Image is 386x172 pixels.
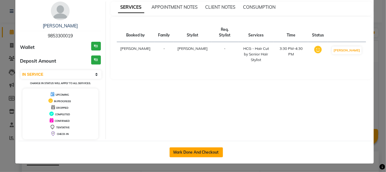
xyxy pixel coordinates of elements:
[117,23,155,42] th: Booked by
[56,93,69,96] span: UPCOMING
[30,82,91,85] small: Change in status will apply to all services.
[51,2,70,20] img: avatar
[56,126,70,129] span: TENTATIVE
[20,44,35,51] span: Wallet
[48,33,73,39] span: 9853300019
[155,23,174,42] th: Family
[274,42,308,67] td: 3:30 PM-4:30 PM
[118,2,144,13] span: SERVICES
[91,55,101,64] h3: ₹0
[238,23,274,42] th: Services
[55,119,70,122] span: CONFIRMED
[56,106,68,109] span: DROPPED
[308,23,328,42] th: Status
[332,46,362,54] button: [PERSON_NAME]
[178,46,208,51] span: [PERSON_NAME]
[20,58,56,65] span: Deposit Amount
[55,113,70,116] span: COMPLETED
[243,4,276,10] span: CONSUMPTION
[152,4,198,10] span: APPOINTMENT NOTES
[170,147,223,157] button: Mark Done And Checkout
[205,4,236,10] span: CLIENT NOTES
[212,42,238,67] td: -
[54,100,71,103] span: IN PROGRESS
[117,42,155,67] td: [PERSON_NAME]
[91,42,101,51] h3: ₹0
[274,23,308,42] th: Time
[212,23,238,42] th: Req. Stylist
[242,46,270,63] div: HCG - Hair Cut by Senior Hair Stylist
[43,23,78,29] a: [PERSON_NAME]
[174,23,212,42] th: Stylist
[155,42,174,67] td: -
[57,132,69,136] span: CHECK-IN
